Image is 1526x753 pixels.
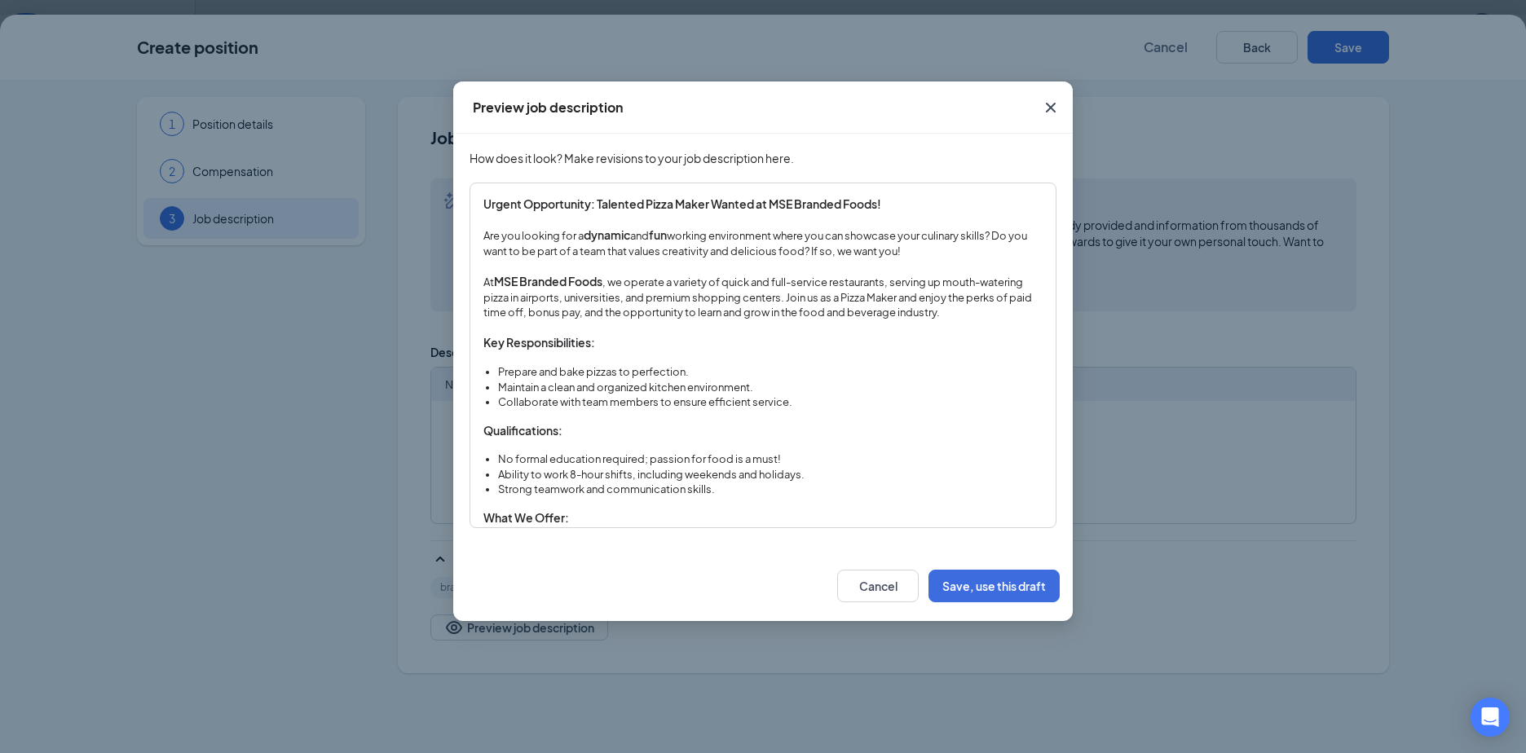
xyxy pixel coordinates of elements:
[1471,698,1510,737] div: Open Intercom Messenger
[837,570,919,602] button: Cancel
[584,227,630,242] strong: dynamic
[483,510,569,525] strong: What We Offer:
[498,451,1043,466] li: No formal education required; passion for food is a must!
[498,380,1043,394] li: Maintain a clean and organized kitchen environment.
[483,227,1043,258] p: Are you looking for a and working environment where you can showcase your culinary skills? Do you...
[1041,98,1061,117] svg: Cross
[483,423,562,438] strong: Qualifications:
[470,150,1056,166] p: How does it look? Make revisions to your job description here.
[498,394,1043,409] li: Collaborate with team members to ensure efficient service.
[928,570,1060,602] button: Save, use this draft
[473,99,623,117] div: Preview job description
[483,274,1043,320] p: At , we operate a variety of quick and full-service restaurants, serving up mouth-watering pizza ...
[498,482,1043,496] li: Strong teamwork and communication skills.
[498,467,1043,482] li: Ability to work 8-hour shifts, including weekends and holidays.
[483,335,595,350] strong: Key Responsibilities:
[498,364,1043,379] li: Prepare and bake pizzas to perfection.
[494,274,602,288] strong: MSE Branded Foods
[483,196,881,211] strong: Urgent Opportunity: Talented Pizza Maker Wanted at MSE Branded Foods!
[1029,81,1073,134] button: Close
[649,227,667,242] strong: fun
